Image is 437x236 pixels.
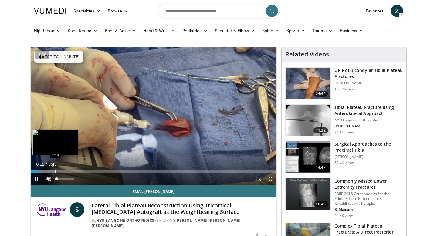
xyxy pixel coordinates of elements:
span: 14:47 [313,164,328,170]
img: Levy_Tib_Plat_100000366_3.jpg.150x105_q85_crop-smart_upscale.jpg [286,68,330,99]
a: Shoulder & Elbow [211,25,259,37]
a: Pediatrics [179,25,211,37]
a: S [70,202,84,217]
img: 4aa379b6-386c-4fb5-93ee-de5617843a87.150x105_q85_crop-smart_upscale.jpg [286,178,330,210]
img: image.jpeg [32,130,78,155]
a: [PERSON_NAME] [208,218,241,223]
div: Progress Bar [31,170,276,173]
a: Business [336,25,367,37]
p: [PERSON_NAME] [334,124,403,129]
p: [PERSON_NAME] [334,154,403,159]
span: 9:45 [48,162,56,167]
p: FORE 2018 Orthopaedics for the Primary Care Practitioner & Rehabilitation Therapist [334,191,403,206]
a: NYU Langone Orthopedics [96,218,154,223]
a: Hip Recon [30,25,64,37]
button: Unmute [43,173,55,185]
a: Foot & Ankle [101,25,140,37]
a: 14:47 Surgical Approaches to the Proximal Tibia [PERSON_NAME] 68.4K views [285,141,403,173]
div: Volume Level [56,178,74,180]
p: 68.4K views [334,160,354,165]
a: Z [391,5,403,17]
span: 10:48 [313,201,328,207]
span: / [46,162,47,167]
p: NYU Langone Orthopedics [334,118,403,123]
a: Trauma [309,25,336,37]
p: [PERSON_NAME] [334,81,403,86]
a: Email [PERSON_NAME] [31,185,276,197]
p: B. Maxson [334,207,403,212]
a: 24:42 ORIF of Bicondylar Tibial Plateau Fractures [PERSON_NAME] 167.7K views [285,67,403,99]
button: Tap to unmute [34,51,83,63]
p: 42.8K views [334,213,354,218]
button: Pause [31,173,43,185]
p: 74.1K views [334,130,354,135]
button: Playback Rate [252,173,264,185]
a: Hand & Wrist [140,25,179,37]
button: Fullscreen [264,173,276,185]
a: Spine [259,25,283,37]
span: 11:32 [313,127,328,133]
img: VuMedi Logo [34,8,66,14]
p: 167.7K views [334,87,357,92]
h3: Commonly Missed Lower Extremity Fractures [334,178,403,190]
h3: Tibial Plateau Fracture using Anterolateral Approach [334,104,403,116]
h4: Related Videos [285,51,329,58]
span: 24:42 [313,91,328,97]
h3: Surgical Approaches to the Proximal Tibia [334,141,403,153]
a: Favorites [362,5,387,17]
a: Specialties [70,5,104,17]
div: By FEATURING , , [92,218,271,229]
a: Knee Recon [64,25,101,37]
a: [PERSON_NAME] [175,218,208,223]
img: NYU Langone Orthopedics [36,202,67,217]
a: [PERSON_NAME] [92,223,124,228]
a: 11:32 Tibial Plateau Fracture using Anterolateral Approach NYU Langone Orthopedics [PERSON_NAME] ... [285,104,403,137]
h3: ORIF of Bicondylar Tibial Plateau Fractures [334,67,403,79]
img: 9nZFQMepuQiumqNn4xMDoxOjBzMTt2bJ.150x105_q85_crop-smart_upscale.jpg [286,105,330,136]
img: DA_UIUPltOAJ8wcH4xMDoxOjB1O8AjAz.150x105_q85_crop-smart_upscale.jpg [286,141,330,173]
span: 0:12 [36,162,44,167]
h4: Lateral Tibial Plateau Reconstruction Using Tricortical [MEDICAL_DATA] Autograft as the Weightbea... [92,202,271,215]
a: Sports [283,25,309,37]
a: 10:48 Commonly Missed Lower Extremity Fractures FORE 2018 Orthopaedics for the Primary Care Pract... [285,178,403,218]
video-js: Video Player [31,47,276,185]
input: Search topics, interventions [158,4,279,18]
a: Browse [104,5,132,17]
